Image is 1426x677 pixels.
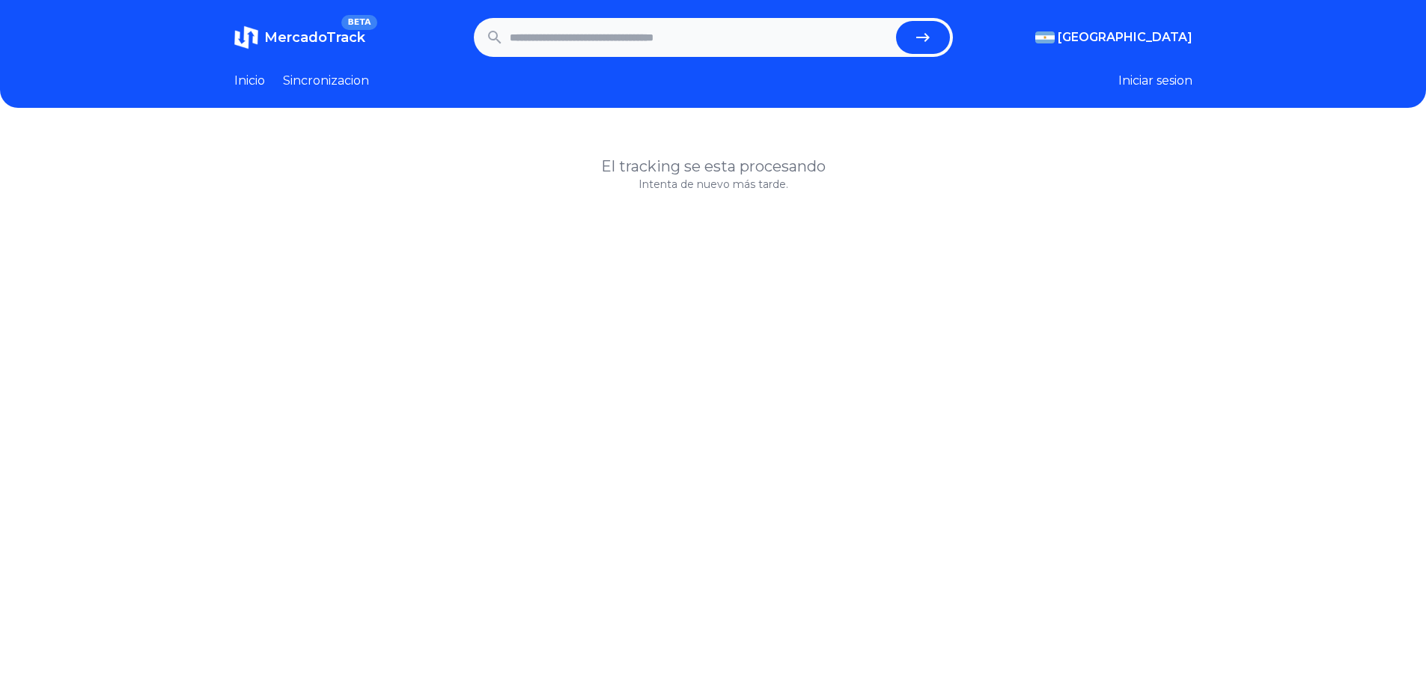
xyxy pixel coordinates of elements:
button: Iniciar sesion [1118,72,1192,90]
a: Sincronizacion [283,72,369,90]
h1: El tracking se esta procesando [234,156,1192,177]
span: MercadoTrack [264,29,365,46]
img: Argentina [1035,31,1055,43]
img: MercadoTrack [234,25,258,49]
span: [GEOGRAPHIC_DATA] [1058,28,1192,46]
a: Inicio [234,72,265,90]
span: BETA [341,15,377,30]
p: Intenta de nuevo más tarde. [234,177,1192,192]
button: [GEOGRAPHIC_DATA] [1035,28,1192,46]
a: MercadoTrackBETA [234,25,365,49]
